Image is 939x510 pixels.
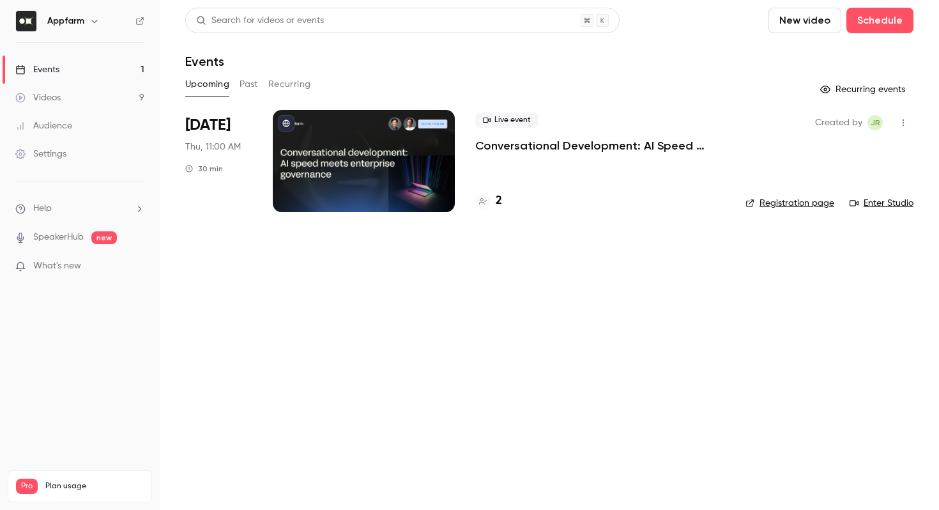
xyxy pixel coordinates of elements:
[45,481,144,491] span: Plan usage
[15,63,59,76] div: Events
[196,14,324,27] div: Search for videos or events
[15,91,61,104] div: Videos
[768,8,841,33] button: New video
[185,54,224,69] h1: Events
[745,197,834,210] a: Registration page
[814,79,913,100] button: Recurring events
[475,112,538,128] span: Live event
[16,479,38,494] span: Pro
[47,15,84,27] h6: Appfarm
[185,74,229,95] button: Upcoming
[129,261,144,272] iframe: Noticeable Trigger
[475,138,725,153] a: Conversational Development: AI Speed Meets Enterprise Governance
[15,120,72,132] div: Audience
[185,115,231,135] span: [DATE]
[268,74,311,95] button: Recurring
[815,115,862,130] span: Created by
[475,192,502,210] a: 2
[846,8,913,33] button: Schedule
[240,74,258,95] button: Past
[850,197,913,210] a: Enter Studio
[91,231,117,244] span: new
[15,148,66,160] div: Settings
[871,115,880,130] span: JR
[33,259,81,273] span: What's new
[185,141,241,153] span: Thu, 11:00 AM
[185,164,223,174] div: 30 min
[867,115,883,130] span: Julie Remen
[16,11,36,31] img: Appfarm
[33,202,52,215] span: Help
[33,231,84,244] a: SpeakerHub
[15,202,144,215] li: help-dropdown-opener
[185,110,252,212] div: Oct 30 Thu, 11:00 AM (Europe/Oslo)
[496,192,502,210] h4: 2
